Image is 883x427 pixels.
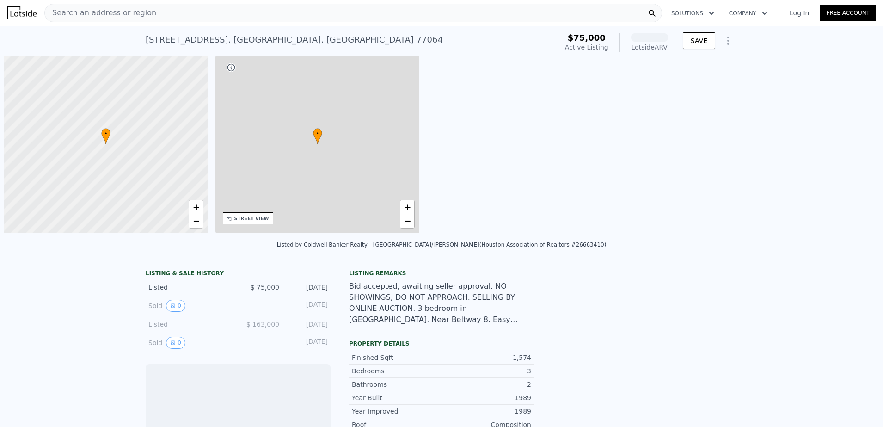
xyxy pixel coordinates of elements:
div: [DATE] [287,320,328,329]
span: Search an address or region [45,7,156,19]
a: Free Account [820,5,876,21]
button: SAVE [683,32,715,49]
div: LISTING & SALE HISTORY [146,270,331,279]
div: [DATE] [287,283,328,292]
div: Property details [349,340,534,347]
span: • [101,130,110,138]
div: 1,574 [441,353,531,362]
div: [DATE] [287,337,328,349]
div: [STREET_ADDRESS] , [GEOGRAPHIC_DATA] , [GEOGRAPHIC_DATA] 77064 [146,33,443,46]
a: Zoom in [400,200,414,214]
a: Zoom out [189,214,203,228]
div: • [101,128,110,144]
div: Year Built [352,393,441,402]
a: Zoom out [400,214,414,228]
div: Bathrooms [352,380,441,389]
div: 1989 [441,393,531,402]
span: Active Listing [565,43,608,51]
span: $ 75,000 [251,284,279,291]
div: 3 [441,366,531,376]
div: Lotside ARV [631,43,668,52]
span: + [193,201,199,213]
a: Zoom in [189,200,203,214]
div: Sold [148,300,231,312]
div: Listing remarks [349,270,534,277]
button: Company [722,5,775,22]
span: − [193,215,199,227]
span: + [405,201,411,213]
span: $75,000 [568,33,606,43]
div: Bedrooms [352,366,441,376]
div: Year Improved [352,407,441,416]
div: 1989 [441,407,531,416]
div: • [313,128,322,144]
button: View historical data [166,337,185,349]
img: Lotside [7,6,37,19]
div: Finished Sqft [352,353,441,362]
button: Show Options [719,31,737,50]
div: Bid accepted, awaiting seller approval. NO SHOWINGS, DO NOT APPROACH. SELLING BY ONLINE AUCTION. ... [349,281,534,325]
div: STREET VIEW [234,215,269,222]
div: 2 [441,380,531,389]
div: Listed by Coldwell Banker Realty - [GEOGRAPHIC_DATA]/[PERSON_NAME] (Houston Association of Realto... [277,241,607,248]
div: [DATE] [287,300,328,312]
div: Listed [148,320,231,329]
button: Solutions [664,5,722,22]
button: View historical data [166,300,185,312]
span: $ 163,000 [246,321,279,328]
span: − [405,215,411,227]
span: • [313,130,322,138]
div: Sold [148,337,231,349]
div: Listed [148,283,231,292]
a: Log In [779,8,820,18]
